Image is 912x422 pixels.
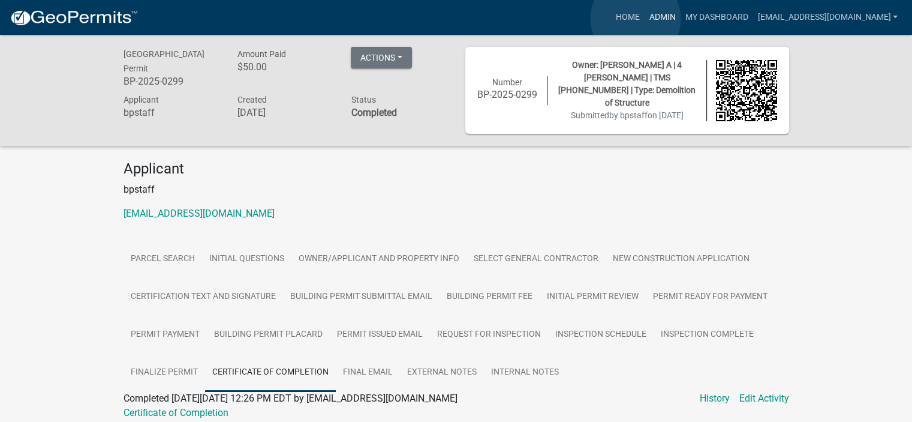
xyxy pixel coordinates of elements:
[484,354,566,392] a: Internal Notes
[291,240,466,279] a: Owner/Applicant and Property Info
[283,278,440,316] a: Building Permit Submittal Email
[558,60,696,107] span: Owner: [PERSON_NAME] A | 4 [PERSON_NAME] | TMS [PHONE_NUMBER] | Type: Demolition of Structure
[540,278,646,316] a: Initial Permit Review
[400,354,484,392] a: External Notes
[739,391,789,406] a: Edit Activity
[124,49,204,73] span: [GEOGRAPHIC_DATA] Permit
[124,393,457,404] span: Completed [DATE][DATE] 12:26 PM EDT by [EMAIL_ADDRESS][DOMAIN_NAME]
[124,240,202,279] a: Parcel search
[124,95,159,104] span: Applicant
[207,316,330,354] a: Building Permit Placard
[124,354,205,392] a: Finalize Permit
[571,110,684,120] span: Submitted on [DATE]
[124,407,228,418] a: Certificate of Completion
[466,240,606,279] a: Select General Contractor
[237,107,333,118] h6: [DATE]
[548,316,654,354] a: Inspection Schedule
[609,110,648,120] span: by bpstaff
[644,6,680,29] a: Admin
[205,354,336,392] a: Certificate of Completion
[124,160,789,178] h4: Applicant
[237,61,333,73] h6: $50.00
[124,208,275,219] a: [EMAIL_ADDRESS][DOMAIN_NAME]
[237,95,266,104] span: Created
[700,391,730,406] a: History
[124,107,219,118] h6: bpstaff
[680,6,753,29] a: My Dashboard
[440,278,540,316] a: Building Permit Fee
[351,107,396,118] strong: Completed
[336,354,400,392] a: Final Email
[610,6,644,29] a: Home
[716,60,777,121] img: QR code
[646,278,775,316] a: Permit Ready for Payment
[351,95,375,104] span: Status
[753,6,902,29] a: [EMAIL_ADDRESS][DOMAIN_NAME]
[430,316,548,354] a: Request for Inspection
[330,316,430,354] a: Permit Issued Email
[477,89,538,100] h6: BP-2025-0299
[492,77,522,87] span: Number
[654,316,761,354] a: Inspection Complete
[606,240,757,279] a: New Construction Application
[237,49,285,59] span: Amount Paid
[124,278,283,316] a: Certification Text and Signature
[124,316,207,354] a: Permit Payment
[202,240,291,279] a: Initial Questions
[351,47,412,68] button: Actions
[124,76,219,87] h6: BP-2025-0299
[124,182,789,197] p: bpstaff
